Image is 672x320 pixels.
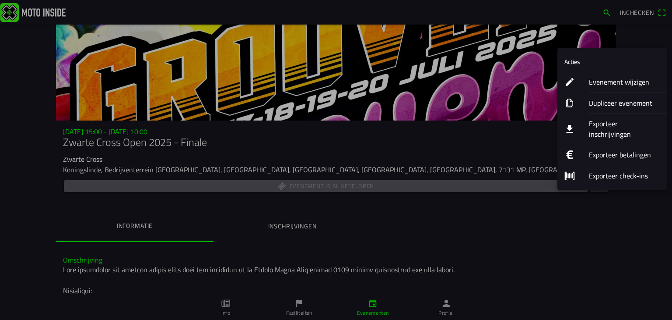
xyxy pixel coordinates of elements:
ion-label: Exporteer betalingen [589,149,660,160]
ion-icon: logo euro [564,149,575,160]
ion-label: Exporteer inschrijvingen [589,118,660,139]
ion-label: Acties [564,57,580,66]
ion-label: Evenement wijzigen [589,77,660,87]
ion-label: Dupliceer evenement [589,98,660,108]
ion-icon: barcode [564,171,575,181]
ion-icon: download [564,124,575,134]
ion-icon: create [564,77,575,87]
ion-icon: copy [564,98,575,108]
ion-label: Exporteer check-ins [589,171,660,181]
